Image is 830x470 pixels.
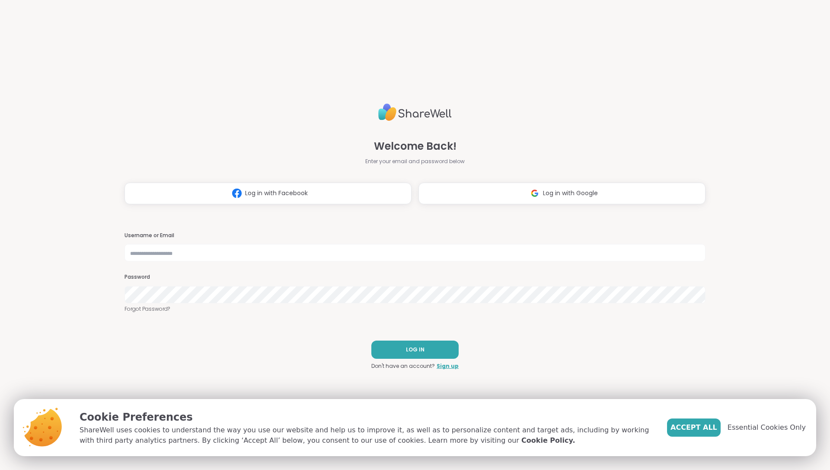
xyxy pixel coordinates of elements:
[80,409,653,425] p: Cookie Preferences
[245,189,308,198] span: Log in with Facebook
[667,418,721,437] button: Accept All
[418,183,705,204] button: Log in with Google
[527,185,543,201] img: ShareWell Logomark
[124,305,705,313] a: Forgot Password?
[229,185,245,201] img: ShareWell Logomark
[365,158,465,165] span: Enter your email and password below
[371,362,435,370] span: Don't have an account?
[670,422,717,433] span: Accept All
[543,189,598,198] span: Log in with Google
[124,232,705,239] h3: Username or Email
[406,346,425,354] span: LOG IN
[124,183,412,204] button: Log in with Facebook
[80,425,653,446] p: ShareWell uses cookies to understand the way you use our website and help us to improve it, as we...
[521,435,575,446] a: Cookie Policy.
[124,274,705,281] h3: Password
[437,362,459,370] a: Sign up
[378,100,452,125] img: ShareWell Logo
[728,422,806,433] span: Essential Cookies Only
[374,138,456,154] span: Welcome Back!
[371,341,459,359] button: LOG IN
